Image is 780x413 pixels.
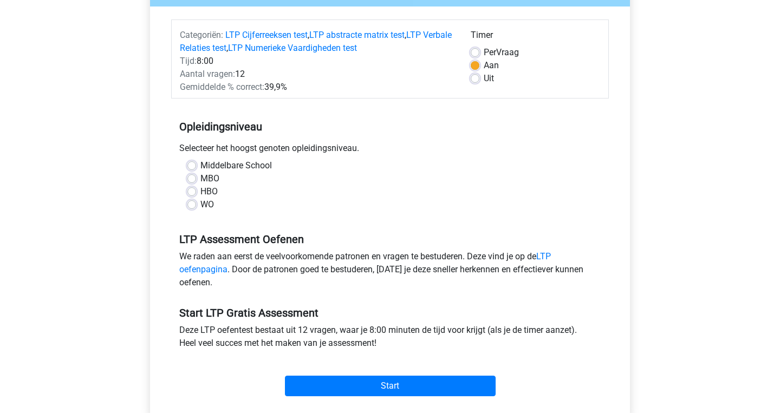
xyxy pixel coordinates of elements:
[179,116,601,137] h5: Opleidingsniveau
[484,46,519,59] label: Vraag
[484,47,496,57] span: Per
[171,142,609,159] div: Selecteer het hoogst genoten opleidingsniveau.
[180,56,197,66] span: Tijd:
[179,233,601,246] h5: LTP Assessment Oefenen
[484,72,494,85] label: Uit
[225,30,308,40] a: LTP Cijferreeksen test
[172,29,463,55] div: , , ,
[171,324,609,354] div: Deze LTP oefentest bestaat uit 12 vragen, waar je 8:00 minuten de tijd voor krijgt (als je de tim...
[179,306,601,319] h5: Start LTP Gratis Assessment
[309,30,405,40] a: LTP abstracte matrix test
[172,68,463,81] div: 12
[285,376,496,396] input: Start
[200,172,219,185] label: MBO
[471,29,600,46] div: Timer
[200,185,218,198] label: HBO
[172,55,463,68] div: 8:00
[172,81,463,94] div: 39,9%
[180,82,264,92] span: Gemiddelde % correct:
[228,43,357,53] a: LTP Numerieke Vaardigheden test
[200,198,214,211] label: WO
[200,159,272,172] label: Middelbare School
[180,30,223,40] span: Categoriën:
[180,69,235,79] span: Aantal vragen:
[171,250,609,293] div: We raden aan eerst de veelvoorkomende patronen en vragen te bestuderen. Deze vind je op de . Door...
[484,59,499,72] label: Aan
